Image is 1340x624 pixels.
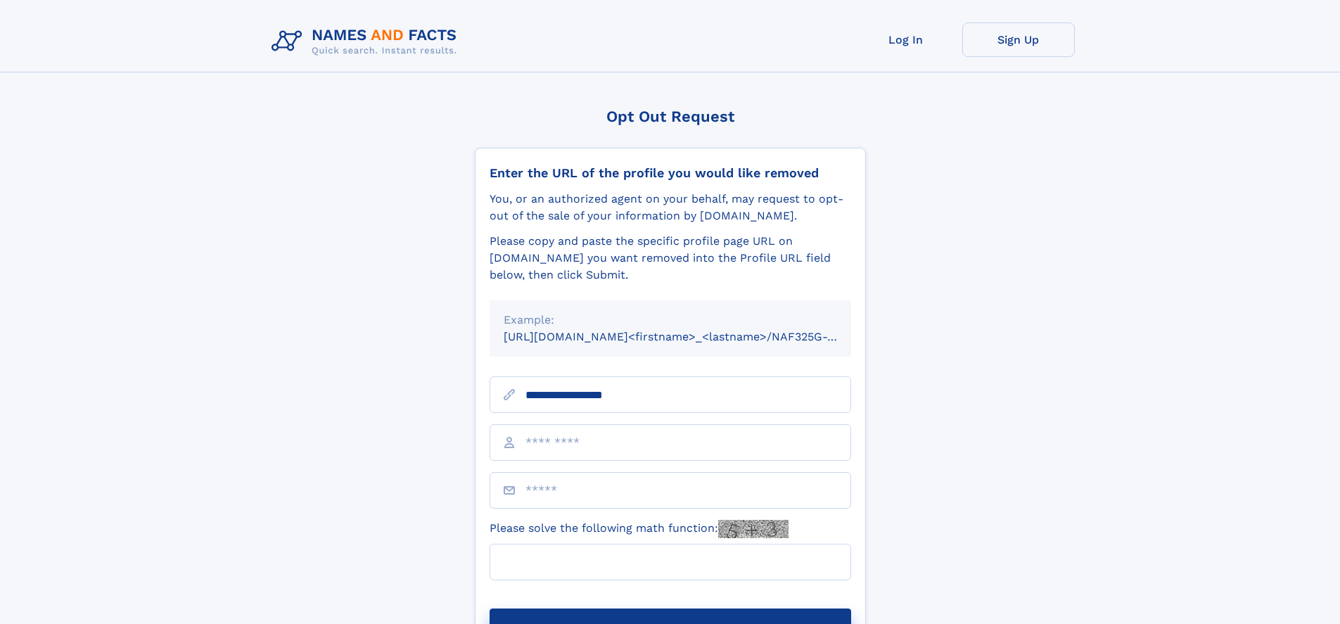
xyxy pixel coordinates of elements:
small: [URL][DOMAIN_NAME]<firstname>_<lastname>/NAF325G-xxxxxxxx [504,330,878,343]
div: Please copy and paste the specific profile page URL on [DOMAIN_NAME] you want removed into the Pr... [490,233,851,284]
div: You, or an authorized agent on your behalf, may request to opt-out of the sale of your informatio... [490,191,851,224]
img: Logo Names and Facts [266,23,468,61]
div: Enter the URL of the profile you would like removed [490,165,851,181]
div: Example: [504,312,837,329]
a: Sign Up [962,23,1075,57]
a: Log In [850,23,962,57]
div: Opt Out Request [475,108,866,125]
label: Please solve the following math function: [490,520,789,538]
